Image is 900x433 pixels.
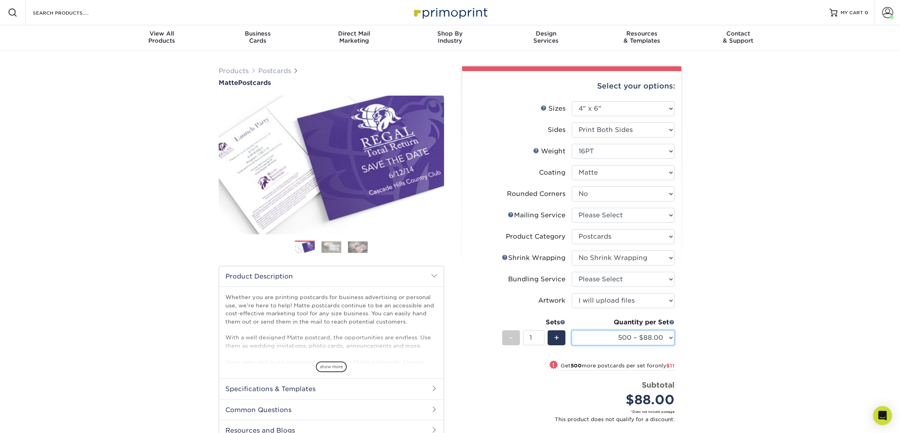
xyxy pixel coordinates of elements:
div: Rounded Corners [507,189,565,199]
a: Direct MailMarketing [306,25,402,51]
div: Sizes [541,104,565,113]
div: Industry [402,30,498,44]
span: ! [553,361,555,369]
div: Artwork [538,296,565,305]
a: MattePostcards [219,79,444,87]
div: Product Category [506,232,565,241]
div: Marketing [306,30,402,44]
img: Primoprint [410,4,490,21]
span: Design [498,30,594,37]
small: *Does not include postage [475,409,675,414]
img: Postcards 02 [321,241,341,253]
h1: Postcards [219,79,444,87]
span: only [655,363,675,369]
div: Select your options: [469,71,675,101]
a: Resources& Templates [594,25,690,51]
span: Direct Mail [306,30,402,37]
div: Services [498,30,594,44]
img: Matte 01 [219,87,444,243]
p: Whether you are printing postcards for business advertising or personal use, we’re here to help! ... [225,293,437,390]
h2: Common Questions [219,399,444,420]
span: + [554,332,559,344]
div: Products [114,30,210,44]
div: Sets [502,318,565,327]
a: BusinessCards [210,25,306,51]
div: Quantity per Set [572,318,675,327]
div: Sides [548,125,565,135]
span: Business [210,30,306,37]
div: Cards [210,30,306,44]
strong: Subtotal [642,380,675,389]
span: show more [316,361,347,372]
a: View AllProducts [114,25,210,51]
div: & Support [690,30,786,44]
div: Bundling Service [508,275,565,284]
strong: 500 [571,363,582,369]
div: Mailing Service [508,211,565,220]
img: Postcards 03 [348,241,368,253]
div: Shrink Wrapping [502,253,565,263]
span: 0 [865,10,868,15]
span: Matte [219,79,238,87]
a: Postcards [258,67,291,75]
div: Coating [539,168,565,177]
a: DesignServices [498,25,594,51]
h2: Product Description [219,266,444,286]
span: MY CART [841,9,863,16]
small: This product does not qualify for a discount. [475,416,675,423]
span: - [509,332,513,344]
h2: Specifications & Templates [219,378,444,399]
a: Products [219,67,249,75]
div: & Templates [594,30,690,44]
div: Open Intercom Messenger [873,406,892,425]
span: Resources [594,30,690,37]
img: Postcards 01 [295,241,315,255]
input: SEARCH PRODUCTS..... [32,8,109,17]
span: Contact [690,30,786,37]
span: $11 [666,363,675,369]
a: Contact& Support [690,25,786,51]
span: Shop By [402,30,498,37]
span: View All [114,30,210,37]
small: Get more postcards per set for [561,363,675,371]
a: Shop ByIndustry [402,25,498,51]
div: $88.00 [578,390,675,409]
div: Weight [533,147,565,156]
